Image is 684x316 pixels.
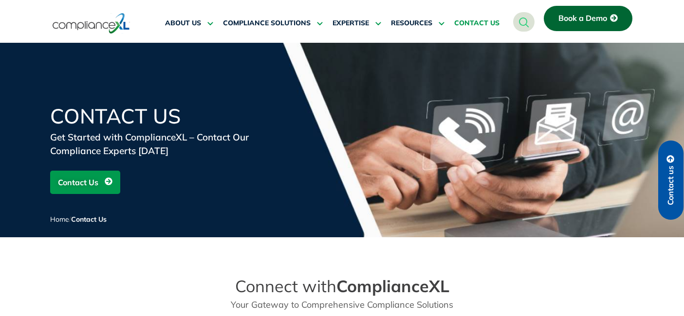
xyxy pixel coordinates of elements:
strong: ComplianceXL [336,276,449,297]
div: Get Started with ComplianceXL – Contact Our Compliance Experts [DATE] [50,130,284,158]
a: ABOUT US [165,12,213,35]
span: ABOUT US [165,19,201,28]
span: Contact Us [71,215,107,224]
a: RESOURCES [391,12,444,35]
a: Contact Us [50,171,120,194]
span: COMPLIANCE SOLUTIONS [223,19,311,28]
span: EXPERTISE [333,19,369,28]
span: / [50,215,107,224]
p: Your Gateway to Comprehensive Compliance Solutions [199,298,485,311]
h2: Connect with [199,276,485,297]
h1: Contact Us [50,106,284,126]
span: Contact us [666,166,675,205]
span: Contact Us [58,173,98,192]
a: EXPERTISE [333,12,381,35]
img: logo-one.svg [53,12,130,35]
a: navsearch-button [513,12,535,32]
span: Book a Demo [558,14,607,23]
span: RESOURCES [391,19,432,28]
a: Contact us [658,140,684,220]
a: Book a Demo [544,6,632,31]
span: CONTACT US [454,19,499,28]
a: COMPLIANCE SOLUTIONS [223,12,323,35]
a: Home [50,215,69,224]
a: CONTACT US [454,12,499,35]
